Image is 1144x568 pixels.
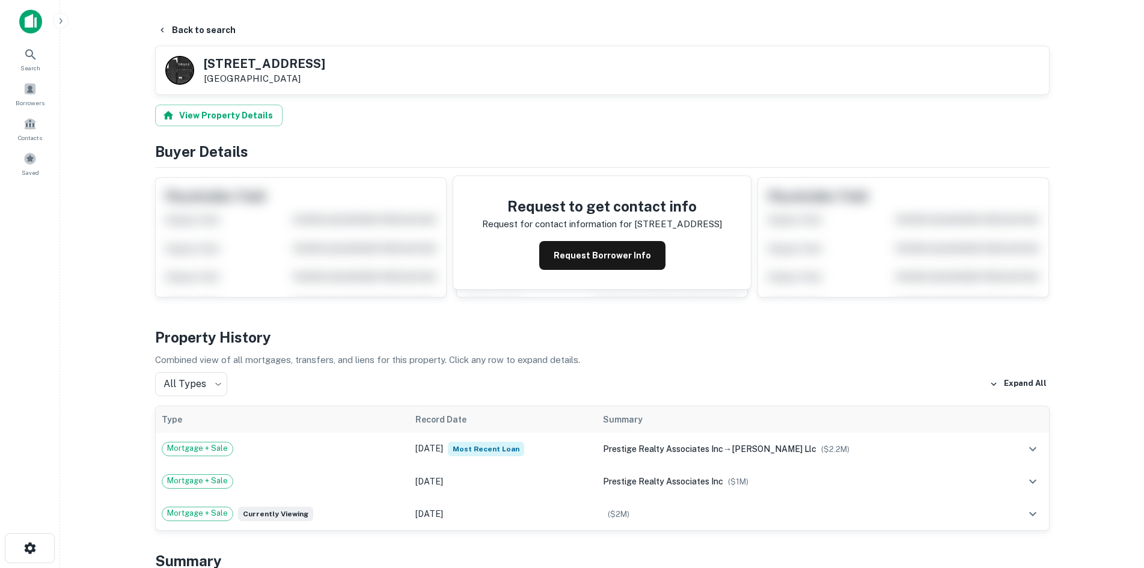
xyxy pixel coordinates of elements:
span: ($ 2.2M ) [821,445,849,454]
span: Saved [22,168,39,177]
span: Mortgage + Sale [162,507,233,519]
span: Search [20,63,40,73]
p: [STREET_ADDRESS] [634,217,722,231]
span: Borrowers [16,98,44,108]
iframe: Chat Widget [1084,433,1144,491]
button: Expand All [986,375,1050,393]
h5: [STREET_ADDRESS] [204,58,325,70]
span: ($ 2M ) [608,510,629,519]
th: Type [156,406,409,433]
td: [DATE] [409,465,597,498]
span: Mortgage + Sale [162,442,233,454]
th: Record Date [409,406,597,433]
button: Back to search [153,19,240,41]
div: → [603,442,993,456]
span: Contacts [18,133,42,142]
p: Request for contact information for [482,217,632,231]
button: View Property Details [155,105,283,126]
button: expand row [1023,471,1043,492]
th: Summary [597,406,999,433]
h4: Property History [155,326,1050,348]
a: Search [4,43,57,75]
div: All Types [155,372,227,396]
span: Currently viewing [238,507,313,521]
span: Mortgage + Sale [162,475,233,487]
a: Saved [4,147,57,180]
img: capitalize-icon.png [19,10,42,34]
a: Borrowers [4,78,57,110]
button: Request Borrower Info [539,241,665,270]
span: [PERSON_NAME] llc [732,444,816,454]
h4: Buyer Details [155,141,1050,162]
span: ($ 1M ) [728,477,748,486]
a: Contacts [4,112,57,145]
h4: Request to get contact info [482,195,722,217]
td: [DATE] [409,433,597,465]
button: expand row [1023,439,1043,459]
button: expand row [1023,504,1043,524]
p: [GEOGRAPHIC_DATA] [204,73,325,84]
td: [DATE] [409,498,597,530]
span: prestige realty associates inc [603,444,723,454]
p: Combined view of all mortgages, transfers, and liens for this property. Click any row to expand d... [155,353,1050,367]
span: prestige realty associates inc [603,477,723,486]
span: Most Recent Loan [448,442,524,456]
